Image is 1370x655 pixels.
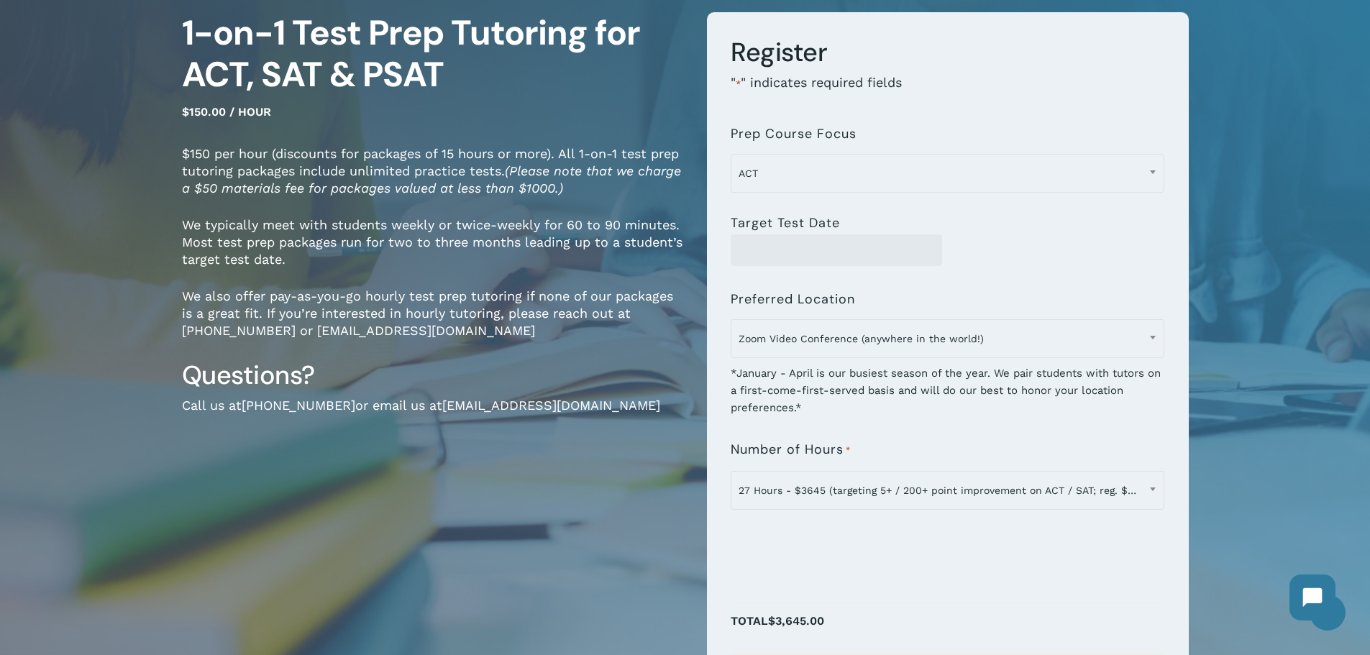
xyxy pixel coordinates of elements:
p: Total [731,610,1164,647]
a: [EMAIL_ADDRESS][DOMAIN_NAME] [442,398,660,413]
label: Prep Course Focus [731,127,857,141]
p: " " indicates required fields [731,74,1164,112]
span: 27 Hours - $3645 (targeting 5+ / 200+ point improvement on ACT / SAT; reg. $4050) [731,471,1164,510]
iframe: reCAPTCHA [731,518,949,574]
span: 27 Hours - $3645 (targeting 5+ / 200+ point improvement on ACT / SAT; reg. $4050) [731,475,1164,505]
span: ACT [731,154,1164,193]
span: Zoom Video Conference (anywhere in the world!) [731,319,1164,358]
span: ACT [731,158,1164,188]
span: Zoom Video Conference (anywhere in the world!) [731,324,1164,354]
label: Target Test Date [731,216,840,230]
p: We also offer pay-as-you-go hourly test prep tutoring if none of our packages is a great fit. If ... [182,288,685,359]
iframe: Chatbot [1275,560,1350,635]
label: Preferred Location [731,292,855,306]
span: $3,645.00 [768,614,824,628]
h3: Register [731,36,1164,69]
p: We typically meet with students weekly or twice-weekly for 60 to 90 minutes. Most test prep packa... [182,216,685,288]
label: Number of Hours [731,442,851,458]
div: *January - April is our busiest season of the year. We pair students with tutors on a first-come-... [731,355,1164,416]
p: $150 per hour (discounts for packages of 15 hours or more). All 1-on-1 test prep tutoring package... [182,145,685,216]
h1: 1-on-1 Test Prep Tutoring for ACT, SAT & PSAT [182,12,685,96]
em: (Please note that we charge a $50 materials fee for packages valued at less than $1000.) [182,163,681,196]
span: $150.00 / hour [182,105,271,119]
a: [PHONE_NUMBER] [242,398,355,413]
p: Call us at or email us at [182,397,685,434]
h3: Questions? [182,359,685,392]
